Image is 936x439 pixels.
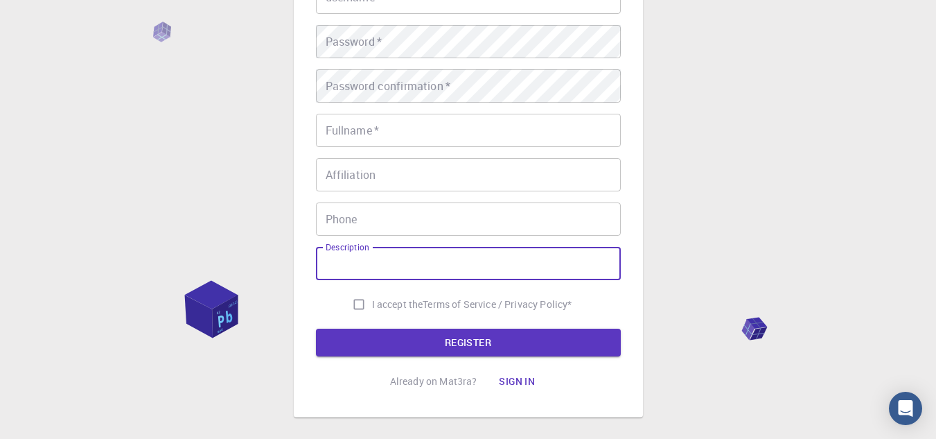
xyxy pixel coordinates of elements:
[423,298,572,311] p: Terms of Service / Privacy Policy *
[390,375,477,388] p: Already on Mat3ra?
[889,392,922,425] div: Open Intercom Messenger
[372,298,423,311] span: I accept the
[423,298,572,311] a: Terms of Service / Privacy Policy*
[326,241,369,253] label: Description
[316,329,621,356] button: REGISTER
[488,368,546,395] button: Sign in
